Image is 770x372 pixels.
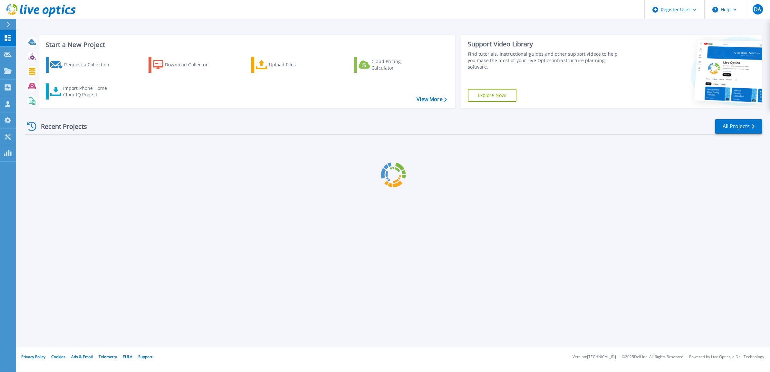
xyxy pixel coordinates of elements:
li: Powered by Live Optics, a Dell Technology [689,355,764,359]
a: Request a Collection [46,57,118,73]
a: Cookies [51,354,65,359]
div: Upload Files [269,58,321,71]
li: Version: [TECHNICAL_ID] [573,355,616,359]
a: Privacy Policy [21,354,45,359]
div: Recent Projects [25,119,96,134]
a: Download Collector [149,57,220,73]
div: Find tutorials, instructional guides and other support videos to help you make the most of your L... [468,51,623,70]
h3: Start a New Project [46,41,447,48]
a: View More [417,96,447,102]
div: Cloud Pricing Calculator [371,58,423,71]
div: Download Collector [165,58,217,71]
span: DA [754,7,761,12]
div: Request a Collection [64,58,116,71]
a: Explore Now! [468,89,517,102]
a: All Projects [715,119,762,134]
a: Ads & Email [71,354,93,359]
div: Support Video Library [468,40,623,48]
div: Import Phone Home CloudIQ Project [63,85,113,98]
a: Support [138,354,152,359]
a: EULA [123,354,132,359]
a: Telemetry [99,354,117,359]
a: Cloud Pricing Calculator [354,57,426,73]
a: Upload Files [251,57,323,73]
li: © 2025 Dell Inc. All Rights Reserved [622,355,683,359]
